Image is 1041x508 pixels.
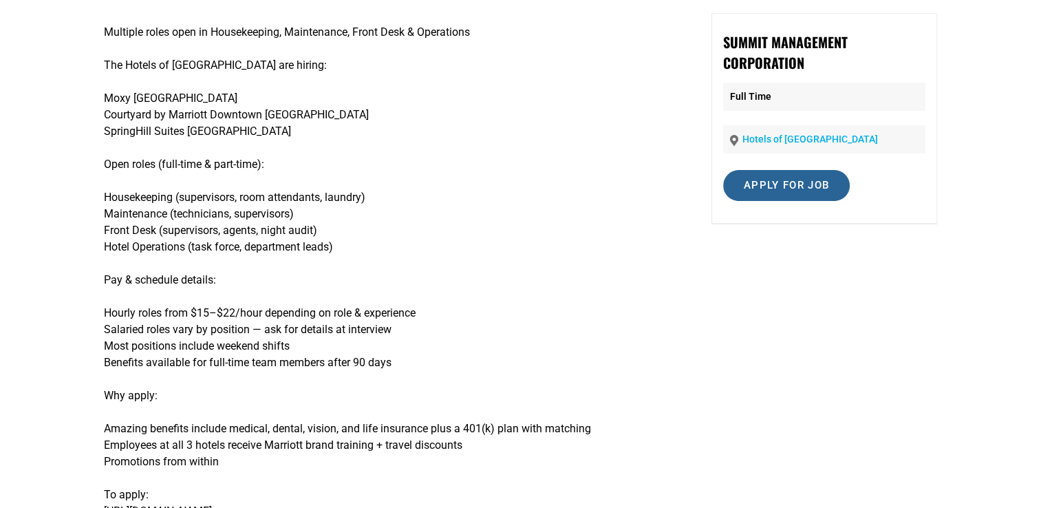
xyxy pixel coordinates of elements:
[723,32,848,73] strong: Summit Management Corporation
[104,90,669,140] p: Moxy [GEOGRAPHIC_DATA] Courtyard by Marriott Downtown [GEOGRAPHIC_DATA] SpringHill Suites [GEOGRA...
[104,189,669,255] p: Housekeeping (supervisors, room attendants, laundry) Maintenance (technicians, supervisors) Front...
[723,83,925,111] p: Full Time
[104,24,669,41] p: Multiple roles open in Housekeeping, Maintenance, Front Desk & Operations
[742,134,878,145] a: Hotels of [GEOGRAPHIC_DATA]
[104,388,669,404] p: Why apply:
[104,156,669,173] p: Open roles (full-time & part-time):
[104,57,669,74] p: The Hotels of [GEOGRAPHIC_DATA] are hiring:
[723,170,850,201] input: Apply for job
[104,305,669,371] p: Hourly roles from $15–$22/hour depending on role & experience Salaried roles vary by position — a...
[104,272,669,288] p: Pay & schedule details:
[104,421,669,470] p: Amazing benefits include medical, dental, vision, and life insurance plus a 401(k) plan with matc...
